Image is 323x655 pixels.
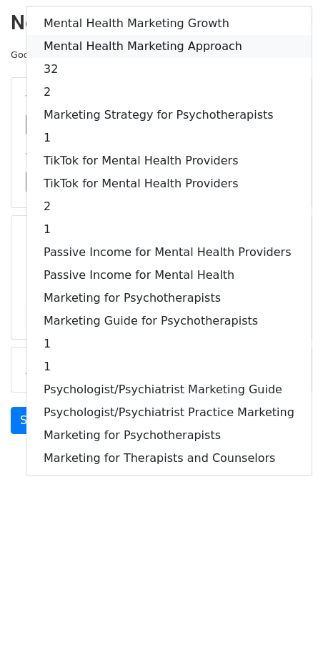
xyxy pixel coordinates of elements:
a: Marketing Guide for Psychotherapists [26,310,312,333]
iframe: Chat Widget [252,586,323,655]
small: Google Sheet: [11,49,176,60]
a: Passive Income for Mental Health [26,264,312,287]
a: Marketing Strategy for Psychotherapists [26,104,312,127]
a: 1 [26,127,312,149]
a: TikTok for Mental Health Providers [26,172,312,195]
a: Psychologist/Psychiatrist Marketing Guide [26,378,312,401]
a: 1 [26,333,312,355]
h2: New Campaign [11,11,312,35]
a: 32 [26,58,312,81]
a: Marketing for Psychotherapists [26,424,312,447]
a: Marketing for Psychotherapists [26,287,312,310]
a: Marketing for Therapists and Counselors [26,447,312,470]
a: 2 [26,195,312,218]
a: Mental Health Marketing Growth [26,12,312,35]
a: TikTok for Mental Health Providers [26,149,312,172]
a: 1 [26,355,312,378]
a: Passive Income for Mental Health Providers [26,241,312,264]
a: 2 [26,81,312,104]
a: 1 [26,218,312,241]
a: Send [11,407,58,434]
a: Mental Health Marketing Approach [26,35,312,58]
a: Psychologist/Psychiatrist Practice Marketing [26,401,312,424]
